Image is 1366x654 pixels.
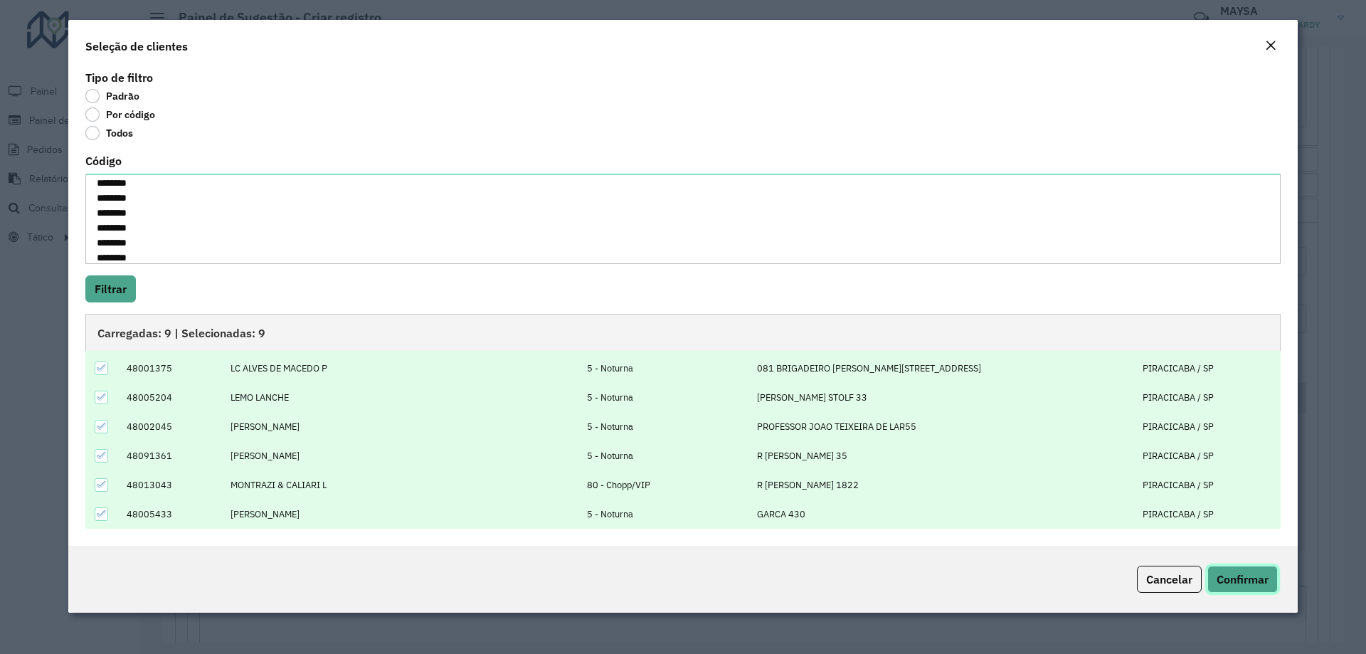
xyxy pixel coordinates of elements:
[85,69,153,86] label: Tipo de filtro
[223,500,579,529] td: [PERSON_NAME]
[580,470,750,500] td: 80 - Chopp/VIP
[1135,500,1281,529] td: PIRACICABA / SP
[119,412,223,441] td: 48002045
[85,107,155,122] label: Por código
[1265,40,1276,51] em: Fechar
[1217,572,1269,586] span: Confirmar
[85,152,122,169] label: Código
[750,441,1135,470] td: R [PERSON_NAME] 35
[750,354,1135,383] td: 081 BRIGADEIRO [PERSON_NAME][STREET_ADDRESS]
[119,500,223,529] td: 48005433
[1137,566,1202,593] button: Cancelar
[119,441,223,470] td: 48091361
[580,441,750,470] td: 5 - Noturna
[85,126,133,140] label: Todos
[750,412,1135,441] td: PROFESSOR JOAO TEIXEIRA DE LAR55
[1135,470,1281,500] td: PIRACICABA / SP
[85,275,136,302] button: Filtrar
[1146,572,1192,586] span: Cancelar
[750,383,1135,412] td: [PERSON_NAME] STOLF 33
[119,354,223,383] td: 48001375
[119,383,223,412] td: 48005204
[1135,412,1281,441] td: PIRACICABA / SP
[223,441,579,470] td: [PERSON_NAME]
[580,354,750,383] td: 5 - Noturna
[580,383,750,412] td: 5 - Noturna
[85,38,188,55] h4: Seleção de clientes
[223,470,579,500] td: MONTRAZI & CALIARI L
[1135,383,1281,412] td: PIRACICABA / SP
[1207,566,1278,593] button: Confirmar
[1261,37,1281,56] button: Close
[1135,441,1281,470] td: PIRACICABA / SP
[223,354,579,383] td: LC ALVES DE MACEDO P
[1135,354,1281,383] td: PIRACICABA / SP
[750,470,1135,500] td: R [PERSON_NAME] 1822
[750,500,1135,529] td: GARCA 430
[223,412,579,441] td: [PERSON_NAME]
[580,412,750,441] td: 5 - Noturna
[85,314,1281,351] div: Carregadas: 9 | Selecionadas: 9
[580,500,750,529] td: 5 - Noturna
[223,383,579,412] td: LEMO LANCHE
[85,89,139,103] label: Padrão
[119,470,223,500] td: 48013043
